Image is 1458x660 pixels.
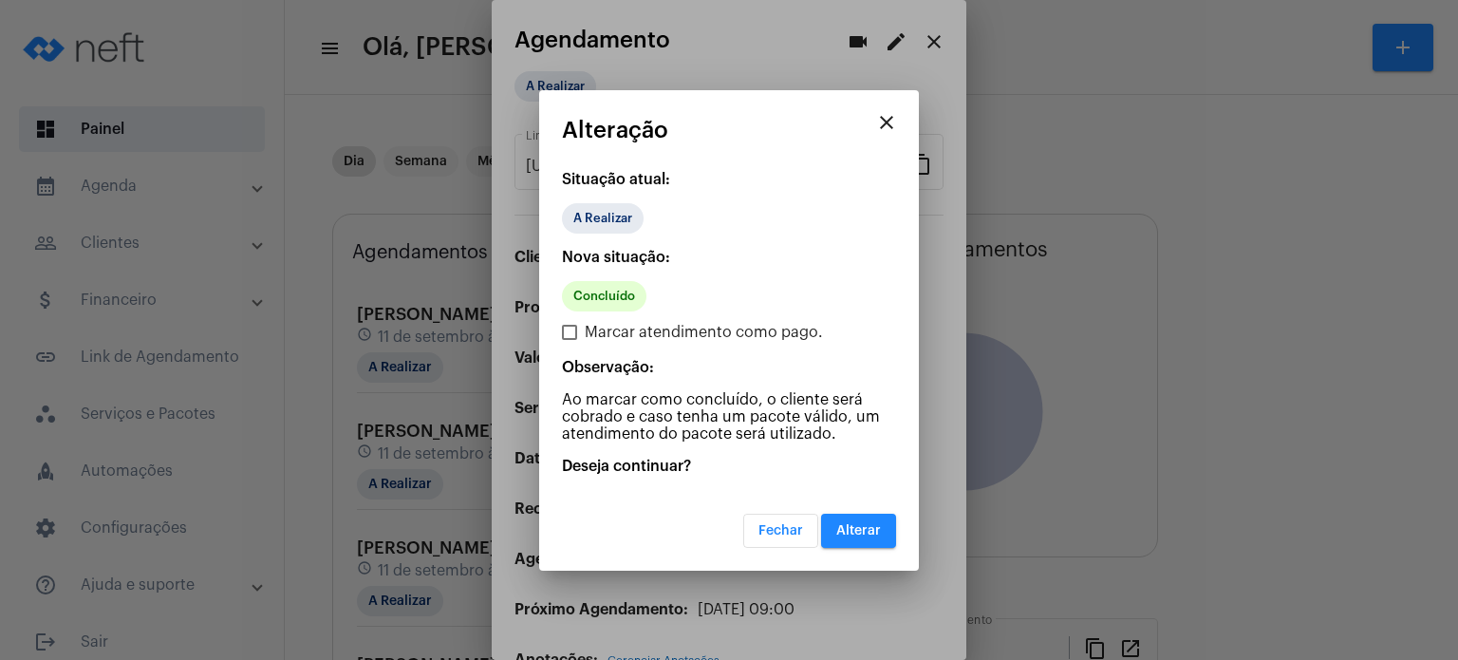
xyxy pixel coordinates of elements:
[875,111,898,134] mat-icon: close
[562,281,646,311] mat-chip: Concluído
[562,458,896,475] p: Deseja continuar?
[743,514,818,548] button: Fechar
[562,249,896,266] p: Nova situação:
[585,321,823,344] span: Marcar atendimento como pago.
[562,359,896,376] p: Observação:
[562,391,896,443] p: Ao marcar como concluído, o cliente será cobrado e caso tenha um pacote válido, um atendimento do...
[562,171,896,188] p: Situação atual:
[821,514,896,548] button: Alterar
[562,118,668,142] span: Alteração
[836,524,881,537] span: Alterar
[562,203,644,234] mat-chip: A Realizar
[758,524,803,537] span: Fechar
